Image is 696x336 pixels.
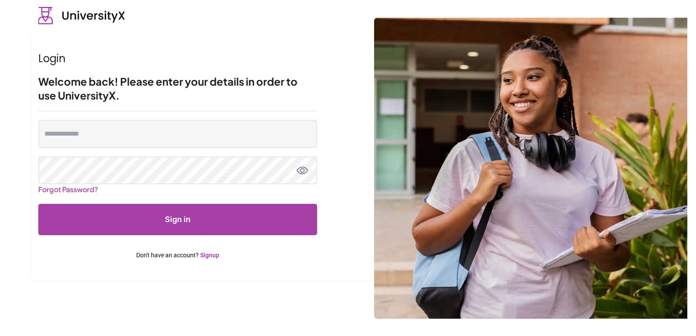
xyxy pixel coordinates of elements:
[38,181,98,197] a: Forgot Password?
[296,164,308,176] button: toggle password view
[38,204,317,235] button: Submit form
[38,52,317,66] h1: Login
[38,74,317,102] h2: Welcome back! Please enter your details in order to use UniversityX.
[38,251,317,259] p: Don't have an account?
[38,7,125,24] img: UniversityX logo
[200,252,219,259] a: Signup
[374,17,687,319] img: login background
